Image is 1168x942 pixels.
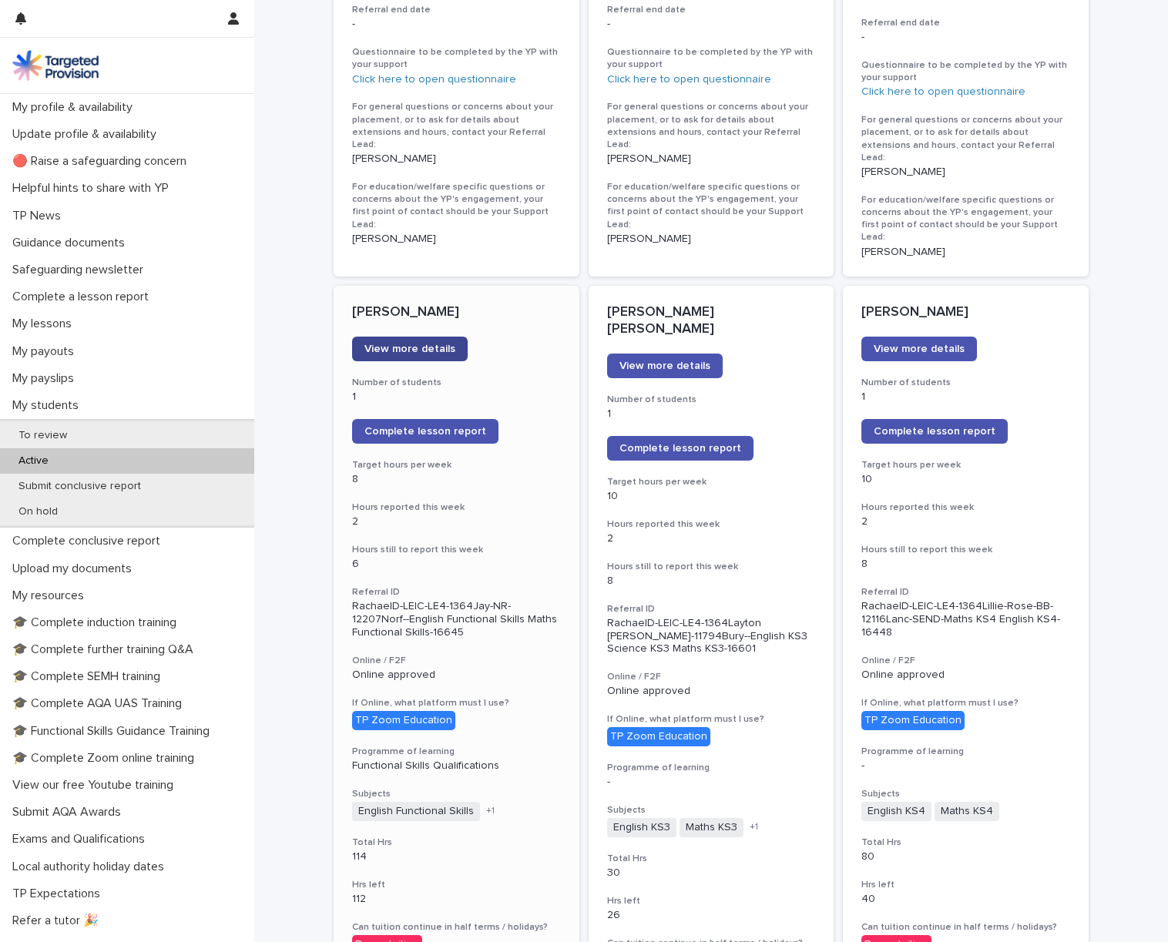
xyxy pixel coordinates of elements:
p: 🔴 Raise a safeguarding concern [6,154,199,169]
h3: Hours reported this week [607,518,816,531]
p: 40 [861,893,1070,906]
h3: Hrs left [352,879,561,891]
span: Maths KS3 [680,818,743,837]
h3: Programme of learning [861,746,1070,758]
h3: Referral ID [352,586,561,598]
p: TP Expectations [6,887,112,901]
p: 🎓 Functional Skills Guidance Training [6,724,222,739]
h3: Number of students [861,377,1070,389]
p: Refer a tutor 🎉 [6,914,111,928]
p: My lessons [6,317,84,331]
p: 8 [861,558,1070,571]
h3: For education/welfare specific questions or concerns about the YP's engagement, your first point ... [607,181,816,231]
p: My payslips [6,371,86,386]
span: English Functional Skills [352,802,480,821]
p: RachaelD-LEIC-LE4-1364Lillie-Rose-BB-12116Lanc-SEND-Maths KS4 English KS4-16448 [861,600,1070,639]
h3: Online / F2F [607,671,816,683]
a: View more details [607,354,723,378]
p: Guidance documents [6,236,137,250]
a: Click here to open questionnaire [861,86,1025,97]
a: View more details [861,337,977,361]
h3: Hours still to report this week [607,561,816,573]
p: 🎓 Complete Zoom online training [6,751,206,766]
p: Complete a lesson report [6,290,161,304]
p: On hold [6,505,70,518]
p: Active [6,454,61,468]
h3: Total Hrs [607,853,816,865]
p: Online approved [352,669,561,682]
h3: For education/welfare specific questions or concerns about the YP's engagement, your first point ... [861,194,1070,244]
div: TP Zoom Education [352,711,455,730]
p: 2 [861,515,1070,528]
h3: If Online, what platform must I use? [861,697,1070,709]
p: 26 [607,909,816,922]
a: Complete lesson report [352,419,498,444]
h3: Number of students [607,394,816,406]
p: 1 [607,407,816,421]
p: 🎓 Complete AQA UAS Training [6,696,194,711]
p: [PERSON_NAME] [607,153,816,166]
p: [PERSON_NAME] [352,153,561,166]
h3: For education/welfare specific questions or concerns about the YP's engagement, your first point ... [352,181,561,231]
h3: Hours still to report this week [352,544,561,556]
h3: For general questions or concerns about your placement, or to ask for details about extensions an... [352,101,561,151]
p: Online approved [607,685,816,698]
p: 2 [607,532,816,545]
p: Exams and Qualifications [6,832,157,846]
p: 30 [607,867,816,880]
h3: Referral ID [607,603,816,615]
p: [PERSON_NAME] [352,304,561,321]
p: 🎓 Complete SEMH training [6,669,173,684]
p: 112 [352,893,561,906]
p: - [861,759,1070,773]
h3: Programme of learning [352,746,561,758]
h3: If Online, what platform must I use? [607,713,816,726]
h3: Subjects [352,788,561,800]
h3: Number of students [352,377,561,389]
p: 10 [607,490,816,503]
p: 6 [352,558,561,571]
h3: Programme of learning [607,762,816,774]
img: M5nRWzHhSzIhMunXDL62 [12,50,99,81]
p: - [352,18,561,31]
p: - [607,18,816,31]
span: Complete lesson report [874,426,995,437]
p: RachaelD-LEIC-LE4-1364Jay-NR-12207Norf--English Functional Skills Maths Functional Skills-16645 [352,600,561,639]
h3: Online / F2F [352,655,561,667]
a: Click here to open questionnaire [352,74,516,85]
p: 80 [861,850,1070,863]
h3: Referral end date [861,17,1070,29]
span: + 1 [750,823,758,832]
p: 10 [861,473,1070,486]
p: [PERSON_NAME] [352,233,561,246]
h3: Hours reported this week [861,501,1070,514]
p: 8 [607,575,816,588]
span: View more details [619,360,710,371]
span: + 1 [486,806,495,816]
p: TP News [6,209,73,223]
p: My payouts [6,344,86,359]
p: My resources [6,588,96,603]
p: 114 [352,850,561,863]
span: Maths KS4 [935,802,999,821]
h3: Subjects [607,804,816,816]
p: [PERSON_NAME] [861,304,1070,321]
span: English KS3 [607,818,676,837]
p: [PERSON_NAME] [861,166,1070,179]
h3: Referral end date [352,4,561,16]
p: 1 [861,391,1070,404]
h3: Online / F2F [861,655,1070,667]
p: Update profile & availability [6,127,169,142]
h3: Hours still to report this week [861,544,1070,556]
p: [PERSON_NAME] [861,246,1070,259]
p: 🎓 Complete further training Q&A [6,642,206,657]
p: Helpful hints to share with YP [6,181,181,196]
h3: Total Hrs [352,836,561,849]
p: 1 [352,391,561,404]
h3: Hrs left [607,895,816,907]
p: Safeguarding newsletter [6,263,156,277]
span: Complete lesson report [364,426,486,437]
p: My profile & availability [6,100,145,115]
h3: Target hours per week [352,459,561,471]
p: - [607,776,816,789]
